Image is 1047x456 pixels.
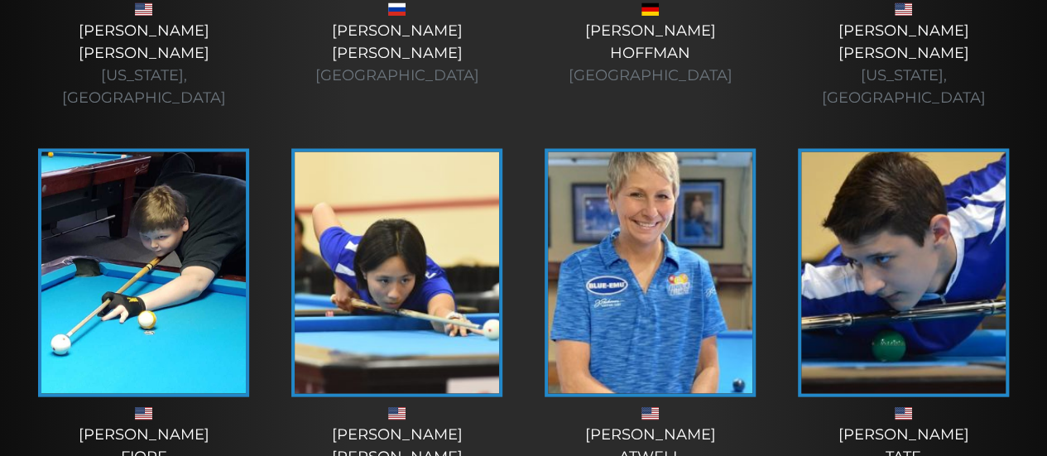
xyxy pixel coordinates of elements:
img: nick-fiore-e1549636259240.jpg [41,151,246,393]
div: [PERSON_NAME] [PERSON_NAME] [34,19,254,108]
img: atwell-e1552941695574-225x320.jpg [548,151,752,393]
div: [US_STATE], [GEOGRAPHIC_DATA] [794,64,1014,108]
div: [GEOGRAPHIC_DATA] [287,64,507,86]
img: joey-tate-5-225x320.jpg [801,151,1006,393]
div: [PERSON_NAME] [PERSON_NAME] [287,19,507,86]
img: Vivian2-225x320.jpg [295,151,499,393]
div: [US_STATE], [GEOGRAPHIC_DATA] [34,64,254,108]
div: [PERSON_NAME] [PERSON_NAME] [794,19,1014,108]
div: [PERSON_NAME] Hoffman [540,19,761,86]
div: [GEOGRAPHIC_DATA] [540,64,761,86]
